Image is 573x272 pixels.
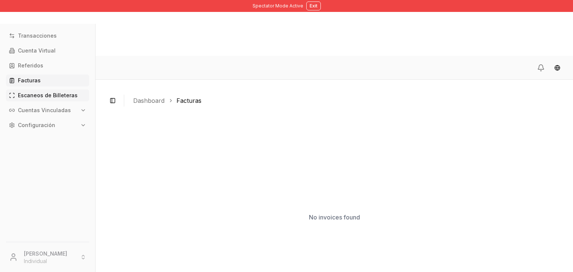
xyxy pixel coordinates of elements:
p: Escaneos de Billeteras [18,93,78,98]
a: Escaneos de Billeteras [6,89,89,101]
p: Facturas [18,78,41,83]
p: Configuración [18,123,55,128]
a: Facturas [176,96,201,105]
p: Cuentas Vinculadas [18,108,71,113]
nav: breadcrumb [133,96,555,105]
a: Referidos [6,60,89,72]
button: Configuración [6,119,89,131]
button: Cuentas Vinculadas [6,104,89,116]
p: Referidos [18,63,43,68]
a: Dashboard [133,96,165,105]
a: Facturas [6,75,89,86]
p: No invoices found [309,213,360,222]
